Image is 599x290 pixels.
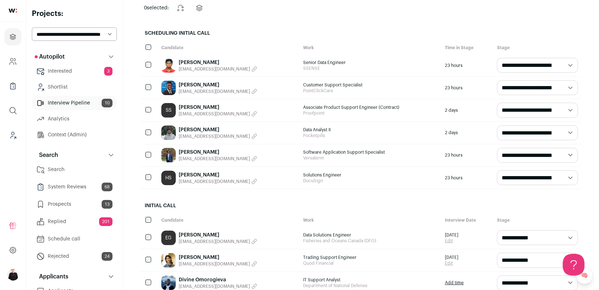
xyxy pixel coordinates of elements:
[4,53,21,70] a: Company and ATS Settings
[303,255,438,260] span: Trading Support Engineer
[179,126,257,133] a: [PERSON_NAME]
[161,253,176,268] img: 281e3230e04bf62b0493838d7fb0ed23c2f6b9c51535039b5eeb3f898c4485cb.jpg
[179,254,257,261] a: [PERSON_NAME]
[158,214,299,227] div: Candidate
[576,267,593,284] a: 🧠
[441,122,493,144] div: 2 days
[179,89,250,94] span: [EMAIL_ADDRESS][DOMAIN_NAME]
[35,52,65,61] p: Autopilot
[179,59,257,66] a: [PERSON_NAME]
[179,156,250,162] span: [EMAIL_ADDRESS][DOMAIN_NAME]
[32,96,117,110] a: Interview Pipeline10
[493,214,582,227] div: Stage
[303,277,438,283] span: IT Support Analyst
[161,58,176,73] img: c90d94977942af0345be4fed662e7210b27b46d2194ebe270405169f4720430a.jpg
[179,261,250,267] span: [EMAIL_ADDRESS][DOMAIN_NAME]
[32,197,117,212] a: Prospects13
[441,99,493,121] div: 2 days
[179,89,257,94] button: [EMAIL_ADDRESS][DOMAIN_NAME]
[179,283,257,289] button: [EMAIL_ADDRESS][DOMAIN_NAME]
[303,133,438,138] span: Pocketpills
[441,54,493,76] div: 23 hours
[32,162,117,177] a: Search
[32,249,117,264] a: Rejected24
[445,255,458,260] span: [DATE]
[102,183,112,191] span: 68
[32,214,117,229] a: Replied201
[303,88,438,94] span: PointClickCare
[35,151,58,159] p: Search
[140,198,582,214] h2: Initial Call
[179,104,257,111] a: [PERSON_NAME]
[303,105,438,110] span: Associate Product Support Engineer (Contract)
[563,254,585,276] iframe: Help Scout Beacon - Open
[179,66,257,72] button: [EMAIL_ADDRESS][DOMAIN_NAME]
[179,66,250,72] span: [EMAIL_ADDRESS][DOMAIN_NAME]
[445,280,464,286] a: Add time
[35,272,68,281] p: Applicants
[32,80,117,94] a: Shortlist
[303,110,438,116] span: Proofpoint
[7,269,19,281] img: 9240684-medium_jpg
[32,50,117,64] button: Autopilot
[303,155,438,161] span: Versaterm
[32,128,117,142] a: Context (Admin)
[161,125,176,140] img: d065eba8539a0b4e602d6997229cbaff6683a7b84fe62586c43d7af029b19583.jpg
[441,214,493,227] div: Interview Date
[303,60,438,65] span: Senior Data Engineer
[32,9,117,19] h2: Projects:
[445,260,458,266] a: Edit
[179,239,257,244] button: [EMAIL_ADDRESS][DOMAIN_NAME]
[104,67,112,76] span: 3
[441,41,493,54] div: Time in Stage
[161,148,176,162] img: 36747b245d3c0f2d44b302e5aea295e94cad1c97b0c4b3ad4428d022416ca431.jpg
[144,4,169,12] span: selected:
[441,77,493,99] div: 23 hours
[32,180,117,194] a: System Reviews68
[161,231,176,245] a: EG
[7,269,19,281] button: Open dropdown
[161,81,176,95] img: b5149df90c35b373f693435227b5a498bccf11b76c7644b2dcc99542b191cdaf.jpg
[303,149,438,155] span: Software Application Support Specialist
[4,127,21,144] a: Leads (Backoffice)
[32,112,117,126] a: Analytics
[179,261,257,267] button: [EMAIL_ADDRESS][DOMAIN_NAME]
[179,179,257,184] button: [EMAIL_ADDRESS][DOMAIN_NAME]
[179,111,250,117] span: [EMAIL_ADDRESS][DOMAIN_NAME]
[102,252,112,261] span: 24
[161,171,176,185] a: HS
[102,99,112,107] span: 10
[32,148,117,162] button: Search
[303,238,438,244] span: Fisheries and Oceans Canada (DFO)
[179,133,250,139] span: [EMAIL_ADDRESS][DOMAIN_NAME]
[99,217,112,226] span: 201
[161,103,176,118] a: SS
[303,260,438,266] span: Quod Financial
[303,283,438,289] span: Department of National Defense
[179,276,257,283] a: Divine Omorogieva
[441,144,493,166] div: 23 hours
[179,156,257,162] button: [EMAIL_ADDRESS][DOMAIN_NAME]
[32,269,117,284] button: Applicants
[441,167,493,189] div: 23 hours
[445,238,458,244] a: Edit
[140,25,582,41] h2: Scheduling Initial Call
[303,82,438,88] span: Customer Support Specialist
[144,5,147,10] span: 0
[4,28,21,46] a: Projects
[299,214,441,227] div: Work
[32,232,117,246] a: Schedule call
[299,41,441,54] div: Work
[303,127,438,133] span: Data Analyst II
[32,64,117,78] a: Interested3
[303,178,438,184] span: DocuSign
[179,283,250,289] span: [EMAIL_ADDRESS][DOMAIN_NAME]
[179,171,257,179] a: [PERSON_NAME]
[161,276,176,290] img: d462e36b89d741590a7b2b086fac2dfa7592e005d47afd674853fa82ff350ca9.jpg
[179,231,257,239] a: [PERSON_NAME]
[303,65,438,71] span: SSENSE
[445,232,458,238] span: [DATE]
